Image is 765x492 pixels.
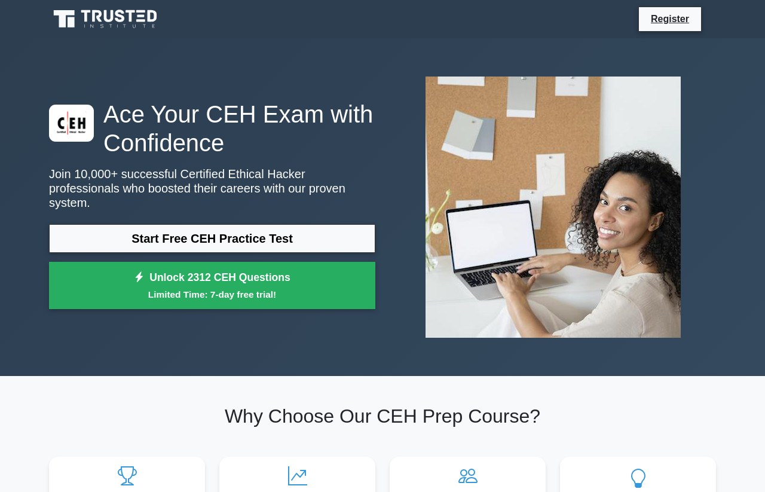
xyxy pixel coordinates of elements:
h2: Why Choose Our CEH Prep Course? [49,405,716,427]
small: Limited Time: 7-day free trial! [64,288,360,301]
a: Unlock 2312 CEH QuestionsLimited Time: 7-day free trial! [49,262,375,310]
p: Join 10,000+ successful Certified Ethical Hacker professionals who boosted their careers with our... [49,167,375,210]
a: Start Free CEH Practice Test [49,224,375,253]
h1: Ace Your CEH Exam with Confidence [49,100,375,157]
a: Register [644,11,696,26]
